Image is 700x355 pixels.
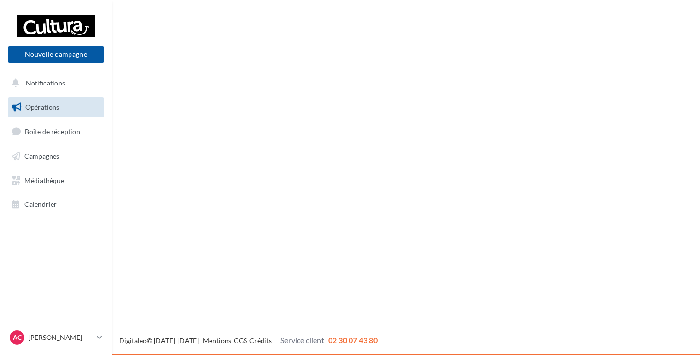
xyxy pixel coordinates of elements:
span: AC [13,333,22,342]
span: 02 30 07 43 80 [328,336,378,345]
a: Boîte de réception [6,121,106,142]
a: Crédits [249,337,272,345]
a: Mentions [203,337,231,345]
a: Campagnes [6,146,106,167]
button: Notifications [6,73,102,93]
span: Calendrier [24,200,57,208]
span: Notifications [26,79,65,87]
a: Calendrier [6,194,106,215]
a: Médiathèque [6,170,106,191]
a: Digitaleo [119,337,147,345]
p: [PERSON_NAME] [28,333,93,342]
a: AC [PERSON_NAME] [8,328,104,347]
span: Boîte de réception [25,127,80,135]
a: Opérations [6,97,106,118]
span: © [DATE]-[DATE] - - - [119,337,378,345]
button: Nouvelle campagne [8,46,104,63]
a: CGS [234,337,247,345]
span: Opérations [25,103,59,111]
span: Service client [280,336,324,345]
span: Médiathèque [24,176,64,184]
span: Campagnes [24,152,59,160]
